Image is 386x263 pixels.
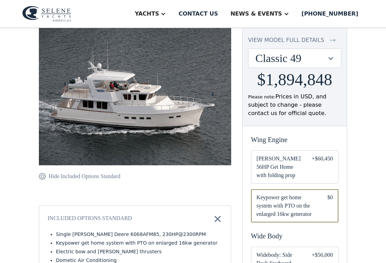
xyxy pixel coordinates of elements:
[49,173,120,181] div: Hide Included Options Standard
[249,49,341,68] div: Classic 49
[248,36,324,45] div: view model full details
[135,10,159,18] div: Yachts
[327,194,333,219] div: $0
[39,173,120,181] a: Hide Included Options Standard
[251,231,338,242] div: Wide Body
[257,71,332,89] h2: $1,894,848
[22,6,71,22] img: logo
[230,10,282,18] div: News & EVENTS
[248,36,341,45] a: view model full details
[302,10,358,18] div: [PHONE_NUMBER]
[257,155,301,180] span: [PERSON_NAME] 56HP Get Home with folding prop
[248,95,276,100] span: Please note:
[178,10,218,18] div: Contact us
[56,240,223,247] li: Keypower get home system with PTO on enlarged 16kw generator
[56,231,223,238] li: Single [PERSON_NAME] Deere 6068AFM85, 230HP@2300RPM
[56,248,223,256] li: Electric bow and [PERSON_NAME] thrusters
[248,93,341,118] div: Prices in USD, and subject to change - please contact us for official quote.
[257,194,316,219] span: Keypower get home system with PTO on the enlarged 16kw generator
[251,135,338,145] div: Wing Engine
[213,214,223,224] img: icon
[312,155,333,180] div: +$60,450
[330,36,336,45] img: icon
[39,173,46,181] img: icon
[255,52,327,65] div: Classic 49
[48,214,132,224] div: Included Options Standard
